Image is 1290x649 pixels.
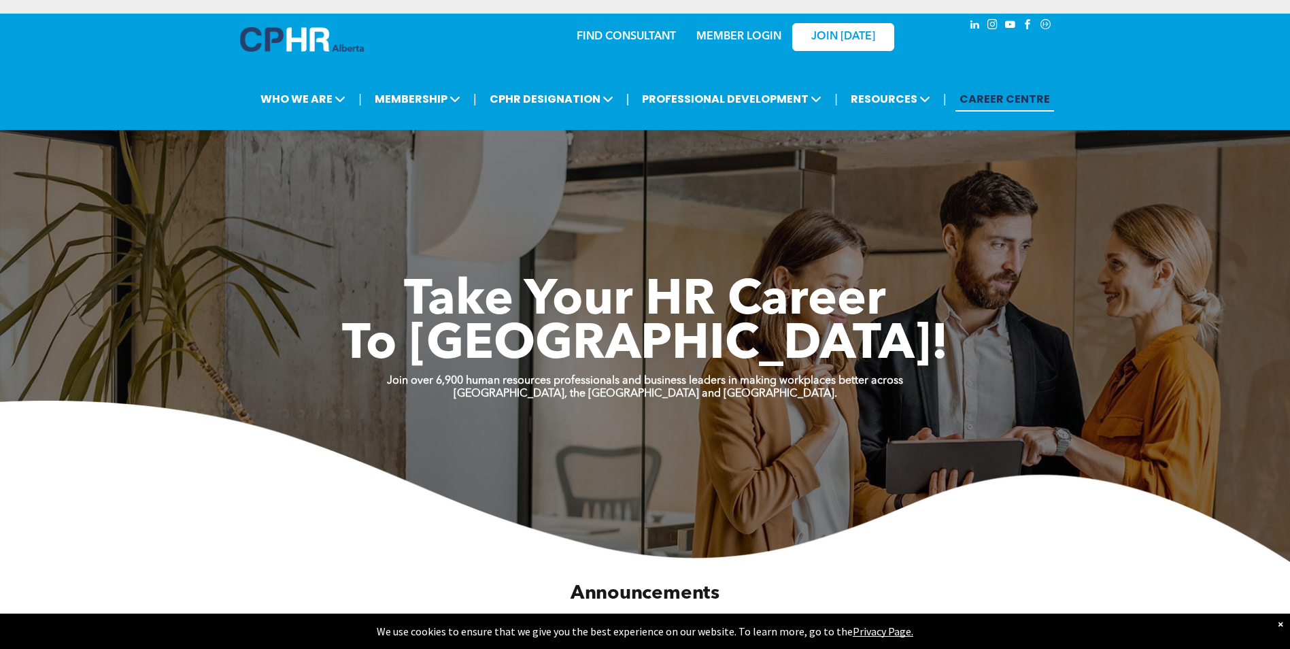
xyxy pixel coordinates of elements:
a: MEMBER LOGIN [696,31,781,42]
li: | [358,85,362,113]
span: To [GEOGRAPHIC_DATA]! [342,321,949,370]
span: Announcements [571,584,719,603]
img: A blue and white logo for cp alberta [240,27,364,52]
li: | [834,85,838,113]
a: facebook [1021,17,1036,35]
a: CAREER CENTRE [955,86,1054,112]
span: WHO WE ARE [256,86,350,112]
a: FIND CONSULTANT [577,31,676,42]
span: PROFESSIONAL DEVELOPMENT [638,86,826,112]
span: MEMBERSHIP [371,86,464,112]
span: CPHR DESIGNATION [486,86,617,112]
li: | [626,85,630,113]
a: linkedin [968,17,983,35]
a: instagram [985,17,1000,35]
span: RESOURCES [847,86,934,112]
a: Social network [1038,17,1053,35]
strong: [GEOGRAPHIC_DATA], the [GEOGRAPHIC_DATA] and [GEOGRAPHIC_DATA]. [454,388,837,399]
li: | [943,85,947,113]
div: Dismiss notification [1278,617,1283,631]
strong: Join over 6,900 human resources professionals and business leaders in making workplaces better ac... [387,376,903,386]
a: Privacy Page. [853,625,913,638]
a: JOIN [DATE] [792,23,894,51]
span: Take Your HR Career [404,277,886,326]
li: | [473,85,477,113]
a: youtube [1003,17,1018,35]
span: JOIN [DATE] [811,31,875,44]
